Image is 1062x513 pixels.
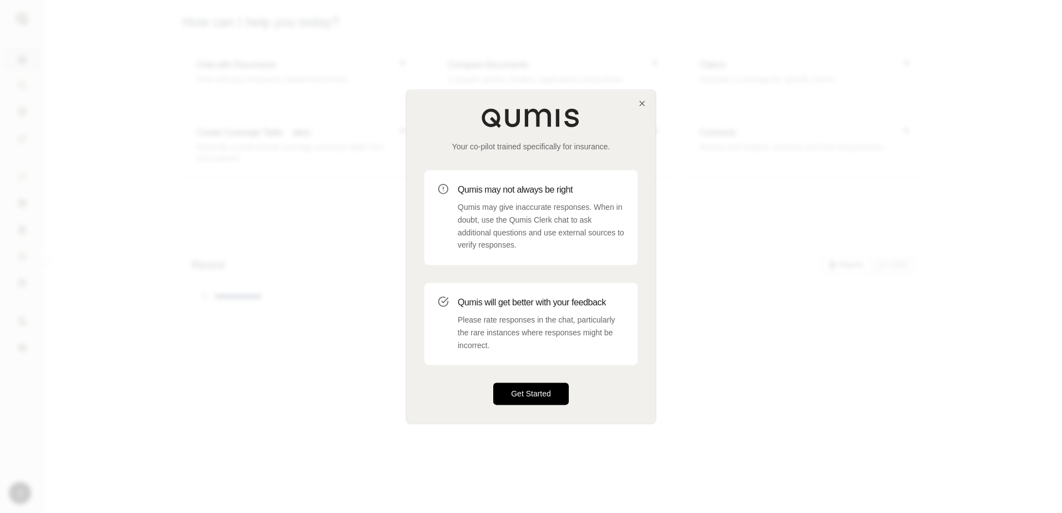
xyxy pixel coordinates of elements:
[458,201,624,252] p: Qumis may give inaccurate responses. When in doubt, use the Qumis Clerk chat to ask additional qu...
[424,141,638,152] p: Your co-pilot trained specifically for insurance.
[481,108,581,128] img: Qumis Logo
[493,383,569,405] button: Get Started
[458,314,624,351] p: Please rate responses in the chat, particularly the rare instances where responses might be incor...
[458,296,624,309] h3: Qumis will get better with your feedback
[458,183,624,197] h3: Qumis may not always be right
